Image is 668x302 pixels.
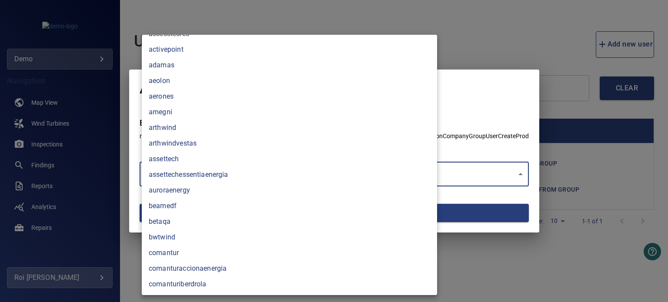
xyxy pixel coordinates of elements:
li: amegni [142,104,437,120]
li: arthwindvestas [142,136,437,151]
li: assettech [142,151,437,167]
li: activepoint [142,42,437,57]
li: comanturaccionaenergia [142,261,437,276]
li: beamedf [142,198,437,214]
li: betaqa [142,214,437,229]
li: arthwind [142,120,437,136]
li: aerones [142,89,437,104]
li: comantur [142,245,437,261]
li: assettechessentiaenergia [142,167,437,183]
li: aeolon [142,73,437,89]
li: bwtwind [142,229,437,245]
li: auroraenergy [142,183,437,198]
li: adamas [142,57,437,73]
li: comanturiberdrola [142,276,437,292]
